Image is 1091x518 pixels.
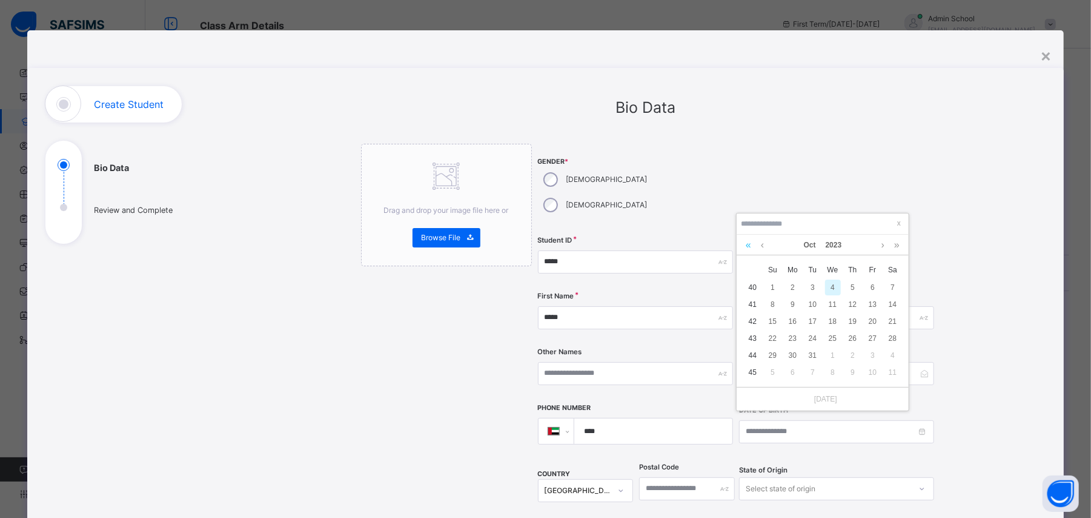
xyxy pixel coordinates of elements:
[803,264,823,275] span: Tu
[843,279,863,296] td: October 5, 2023
[538,291,574,301] label: First Name
[865,280,881,295] div: 6
[865,314,881,329] div: 20
[805,331,821,346] div: 24
[808,394,837,405] a: [DATE]
[765,365,781,380] div: 5
[615,98,675,116] span: Bio Data
[805,348,821,363] div: 31
[743,296,763,313] td: 41
[566,174,648,185] label: [DEMOGRAPHIC_DATA]
[758,235,767,255] a: Previous month (PageUp)
[799,235,821,255] a: Oct
[825,280,841,295] div: 4
[863,313,883,330] td: October 20, 2023
[843,347,863,364] td: November 2, 2023
[803,330,823,347] td: October 24, 2023
[885,314,901,329] div: 21
[825,314,841,329] div: 18
[805,365,821,380] div: 7
[843,261,863,279] th: Thu
[878,235,887,255] a: Next month (PageDown)
[825,297,841,312] div: 11
[803,347,823,364] td: October 31, 2023
[863,330,883,347] td: October 27, 2023
[384,206,509,215] span: Drag and drop your image file here or
[843,330,863,347] td: October 26, 2023
[863,296,883,313] td: October 13, 2023
[783,261,803,279] th: Mon
[823,347,843,364] td: November 1, 2023
[538,403,591,413] label: Phone Number
[743,364,763,381] td: 45
[422,232,461,243] span: Browse File
[765,348,781,363] div: 29
[538,157,733,167] span: Gender
[863,347,883,364] td: November 3, 2023
[883,296,903,313] td: October 14, 2023
[785,314,801,329] div: 16
[94,99,164,109] h1: Create Student
[823,279,843,296] td: October 4, 2023
[739,465,788,476] span: State of Origin
[783,264,803,275] span: Mo
[783,364,803,381] td: November 6, 2023
[743,279,763,296] td: 40
[783,279,803,296] td: October 2, 2023
[863,364,883,381] td: November 10, 2023
[783,313,803,330] td: October 16, 2023
[763,296,783,313] td: October 8, 2023
[743,235,754,255] a: Last year (Control + left)
[823,264,843,275] span: We
[823,313,843,330] td: October 18, 2023
[538,470,571,478] span: COUNTRY
[845,331,861,346] div: 26
[885,365,901,380] div: 11
[863,264,883,275] span: Fr
[843,364,863,381] td: November 9, 2023
[545,485,611,496] div: [GEOGRAPHIC_DATA]
[845,297,861,312] div: 12
[763,313,783,330] td: October 15, 2023
[825,348,841,363] div: 1
[883,279,903,296] td: October 7, 2023
[883,347,903,364] td: November 4, 2023
[803,313,823,330] td: October 17, 2023
[783,330,803,347] td: October 23, 2023
[785,297,801,312] div: 9
[821,235,847,255] a: 2023
[765,280,781,295] div: 1
[843,313,863,330] td: October 19, 2023
[843,264,863,275] span: Th
[883,364,903,381] td: November 11, 2023
[805,314,821,329] div: 17
[763,264,783,275] span: Su
[865,331,881,346] div: 27
[538,347,582,357] label: Other Names
[639,462,679,473] label: Postal Code
[765,331,781,346] div: 22
[765,297,781,312] div: 8
[765,314,781,329] div: 15
[783,296,803,313] td: October 9, 2023
[883,261,903,279] th: Sat
[823,261,843,279] th: Wed
[843,296,863,313] td: October 12, 2023
[865,348,881,363] div: 3
[746,477,815,500] div: Select state of origin
[803,296,823,313] td: October 10, 2023
[763,347,783,364] td: October 29, 2023
[785,365,801,380] div: 6
[883,313,903,330] td: October 21, 2023
[785,348,801,363] div: 30
[743,330,763,347] td: 43
[823,364,843,381] td: November 8, 2023
[803,261,823,279] th: Tue
[785,331,801,346] div: 23
[763,261,783,279] th: Sun
[763,364,783,381] td: November 5, 2023
[1043,476,1079,512] button: Open asap
[883,264,903,275] span: Sa
[865,297,881,312] div: 13
[743,347,763,364] td: 44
